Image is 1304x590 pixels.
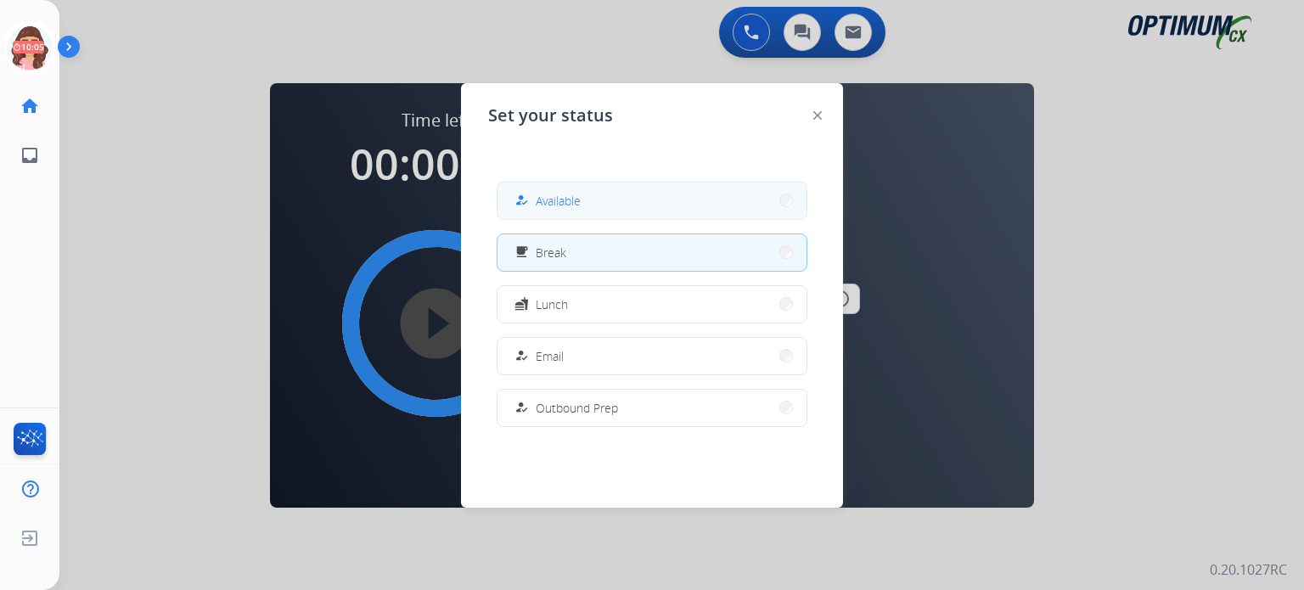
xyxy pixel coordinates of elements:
[514,401,529,415] mat-icon: how_to_reg
[514,297,529,312] mat-icon: fastfood
[813,111,822,120] img: close-button
[514,245,529,260] mat-icon: free_breakfast
[1210,559,1287,580] p: 0.20.1027RC
[536,295,568,313] span: Lunch
[20,145,40,166] mat-icon: inbox
[20,96,40,116] mat-icon: home
[497,183,807,219] button: Available
[536,244,566,261] span: Break
[536,347,564,365] span: Email
[497,234,807,271] button: Break
[497,338,807,374] button: Email
[497,286,807,323] button: Lunch
[514,349,529,363] mat-icon: how_to_reg
[536,399,618,417] span: Outbound Prep
[536,192,581,210] span: Available
[488,104,613,127] span: Set your status
[497,390,807,426] button: Outbound Prep
[514,194,529,208] mat-icon: how_to_reg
